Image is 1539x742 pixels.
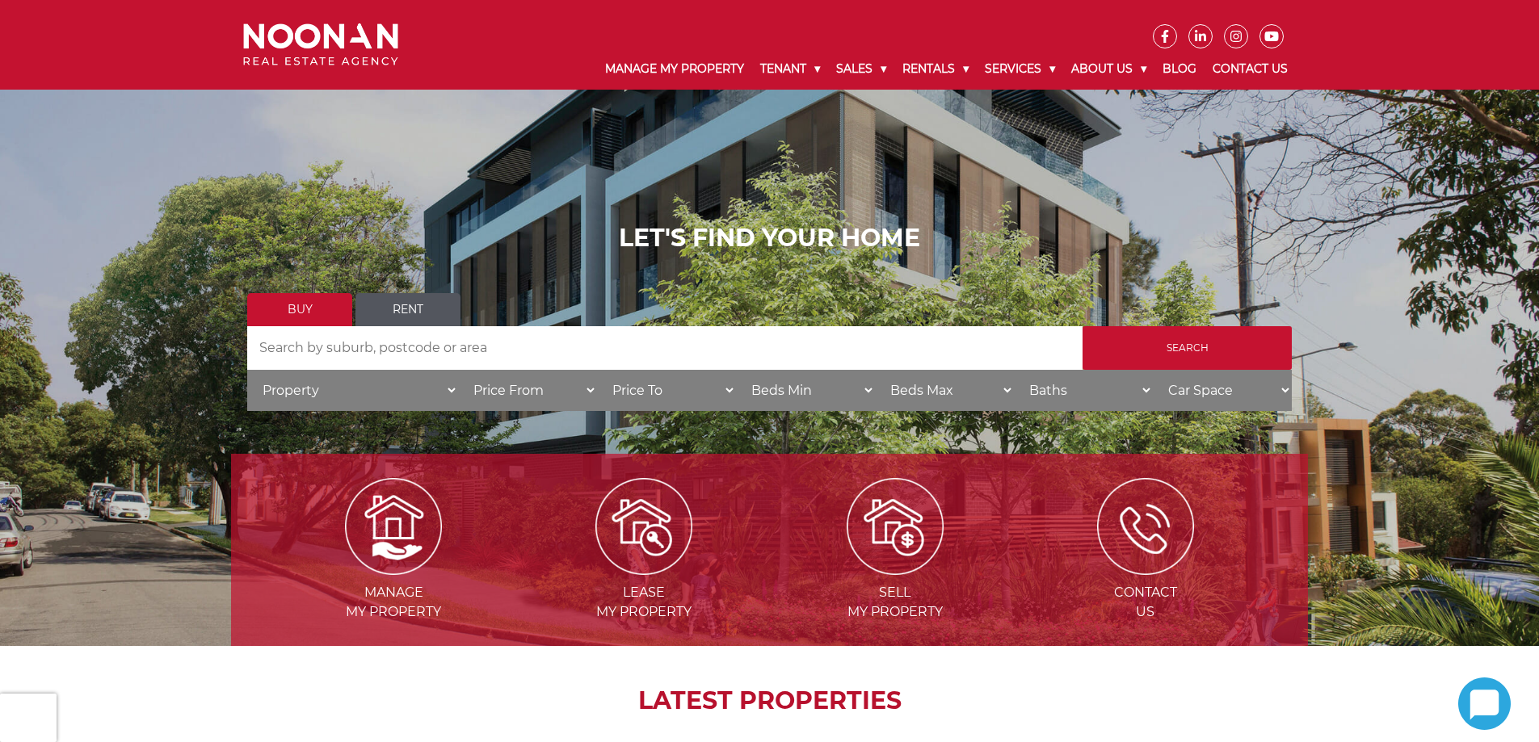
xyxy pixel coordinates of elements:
h2: LATEST PROPERTIES [271,686,1268,715]
img: Sell my property [847,478,944,575]
span: Contact Us [1022,583,1269,622]
input: Search by suburb, postcode or area [247,326,1083,370]
a: Tenant [752,48,828,90]
span: Sell my Property [772,583,1019,622]
a: Manage My Property [597,48,752,90]
img: ICONS [1097,478,1194,575]
a: Services [977,48,1063,90]
a: Sales [828,48,894,90]
img: Noonan Real Estate Agency [243,23,398,66]
img: Lease my property [595,478,692,575]
a: Rent [355,293,460,326]
h1: LET'S FIND YOUR HOME [247,224,1292,253]
a: Sellmy Property [772,518,1019,619]
a: Managemy Property [270,518,517,619]
a: About Us [1063,48,1154,90]
a: Rentals [894,48,977,90]
a: Contact Us [1205,48,1296,90]
a: ContactUs [1022,518,1269,619]
a: Buy [247,293,352,326]
a: Leasemy Property [520,518,767,619]
img: Manage my Property [345,478,442,575]
input: Search [1083,326,1292,370]
a: Blog [1154,48,1205,90]
span: Lease my Property [520,583,767,622]
span: Manage my Property [270,583,517,622]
